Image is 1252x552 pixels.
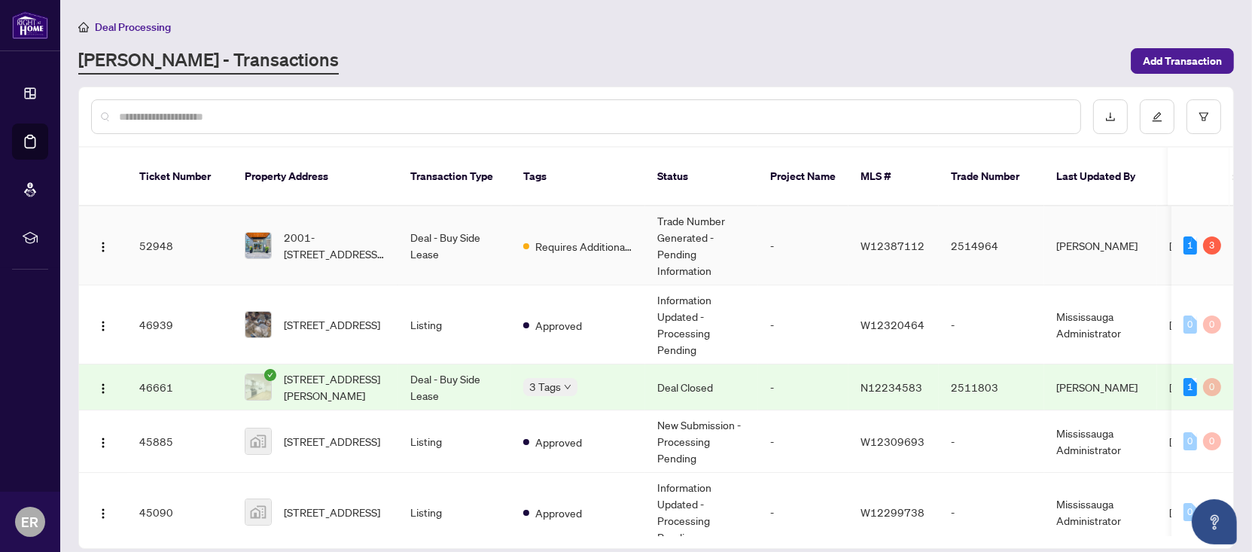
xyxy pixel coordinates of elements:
img: thumbnail-img [245,499,271,525]
span: down [564,383,571,391]
button: Logo [91,429,115,453]
button: filter [1187,99,1221,134]
button: edit [1140,99,1174,134]
span: [DATE] [1169,380,1202,394]
img: thumbnail-img [245,233,271,258]
td: - [758,473,848,552]
td: [PERSON_NAME] [1044,364,1157,410]
span: edit [1152,111,1162,122]
span: [STREET_ADDRESS][PERSON_NAME] [284,371,386,404]
img: thumbnail-img [245,428,271,454]
div: 0 [1203,316,1221,334]
img: Logo [97,437,109,449]
img: Logo [97,508,109,520]
div: 0 [1183,316,1197,334]
div: 0 [1183,503,1197,521]
div: 0 [1203,432,1221,450]
span: [DATE] [1169,239,1202,252]
td: 45885 [127,410,233,473]
a: [PERSON_NAME] - Transactions [78,47,339,75]
span: N12234583 [861,380,922,394]
span: Requires Additional Docs [535,238,633,255]
td: Mississauga Administrator [1044,410,1157,473]
th: Transaction Type [398,148,511,206]
span: ER [22,511,39,532]
th: MLS # [848,148,939,206]
td: Information Updated - Processing Pending [645,473,758,552]
div: 0 [1203,378,1221,396]
td: Listing [398,285,511,364]
td: 46939 [127,285,233,364]
span: Approved [535,505,582,521]
th: Property Address [233,148,398,206]
span: [DATE] [1169,318,1202,331]
span: W12387112 [861,239,925,252]
div: 3 [1203,236,1221,255]
td: New Submission - Processing Pending [645,410,758,473]
button: Add Transaction [1131,48,1234,74]
span: Approved [535,434,582,450]
div: 1 [1183,378,1197,396]
span: [STREET_ADDRESS] [284,433,380,450]
td: Deal - Buy Side Lease [398,364,511,410]
span: [DATE] [1169,505,1202,519]
span: download [1105,111,1116,122]
td: - [939,473,1044,552]
td: Mississauga Administrator [1044,285,1157,364]
img: Logo [97,320,109,332]
td: - [939,410,1044,473]
button: Logo [91,500,115,524]
span: [STREET_ADDRESS] [284,316,380,333]
img: thumbnail-img [245,374,271,400]
th: Ticket Number [127,148,233,206]
td: - [939,285,1044,364]
span: Approved [535,317,582,334]
span: [STREET_ADDRESS] [284,504,380,520]
td: Information Updated - Processing Pending [645,285,758,364]
td: - [758,285,848,364]
td: [PERSON_NAME] [1044,206,1157,285]
img: logo [12,11,48,39]
img: Logo [97,383,109,395]
button: Logo [91,233,115,258]
span: W12320464 [861,318,925,331]
td: 46661 [127,364,233,410]
button: Logo [91,313,115,337]
td: - [758,206,848,285]
td: Listing [398,473,511,552]
span: [DATE] [1169,435,1202,448]
span: Add Transaction [1143,49,1222,73]
td: Listing [398,410,511,473]
button: Logo [91,375,115,399]
span: filter [1199,111,1209,122]
img: thumbnail-img [245,312,271,337]
td: Mississauga Administrator [1044,473,1157,552]
td: 2514964 [939,206,1044,285]
td: 45090 [127,473,233,552]
div: 0 [1183,432,1197,450]
span: Deal Processing [95,20,171,34]
div: 1 [1183,236,1197,255]
td: Deal Closed [645,364,758,410]
span: W12309693 [861,435,925,448]
span: check-circle [264,369,276,381]
th: Status [645,148,758,206]
span: 2001-[STREET_ADDRESS][PERSON_NAME] [284,229,386,262]
button: Open asap [1192,499,1237,544]
span: home [78,22,89,32]
th: Last Updated By [1044,148,1157,206]
th: Tags [511,148,645,206]
td: Deal - Buy Side Lease [398,206,511,285]
th: Trade Number [939,148,1044,206]
img: Logo [97,241,109,253]
span: W12299738 [861,505,925,519]
span: 3 Tags [529,378,561,395]
td: 2511803 [939,364,1044,410]
button: download [1093,99,1128,134]
td: Trade Number Generated - Pending Information [645,206,758,285]
th: Project Name [758,148,848,206]
td: - [758,410,848,473]
td: 52948 [127,206,233,285]
td: - [758,364,848,410]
